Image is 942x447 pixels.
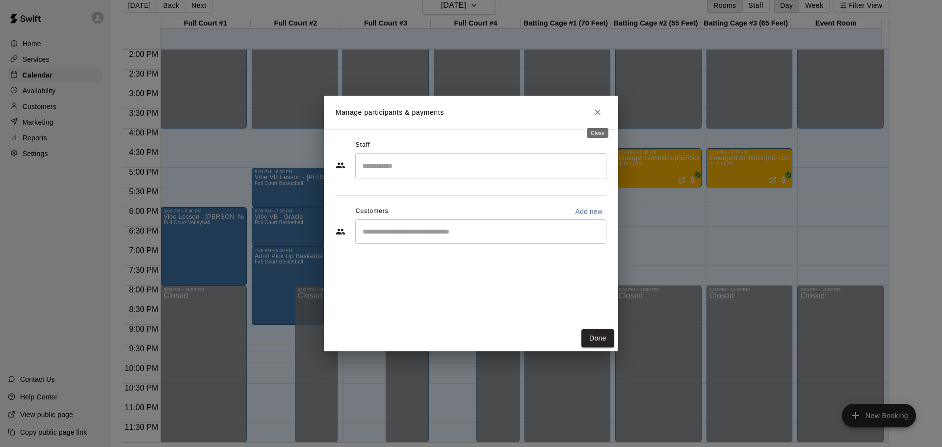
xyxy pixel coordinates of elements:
button: Add new [571,204,606,219]
svg: Staff [336,160,345,170]
button: Close [589,104,606,121]
span: Customers [356,204,389,219]
div: Search staff [355,153,606,179]
p: Add new [575,207,602,216]
div: Close [587,128,608,138]
button: Done [581,329,614,347]
span: Staff [356,137,370,153]
div: Start typing to search customers... [355,219,606,244]
svg: Customers [336,227,345,237]
p: Manage participants & payments [336,107,444,118]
